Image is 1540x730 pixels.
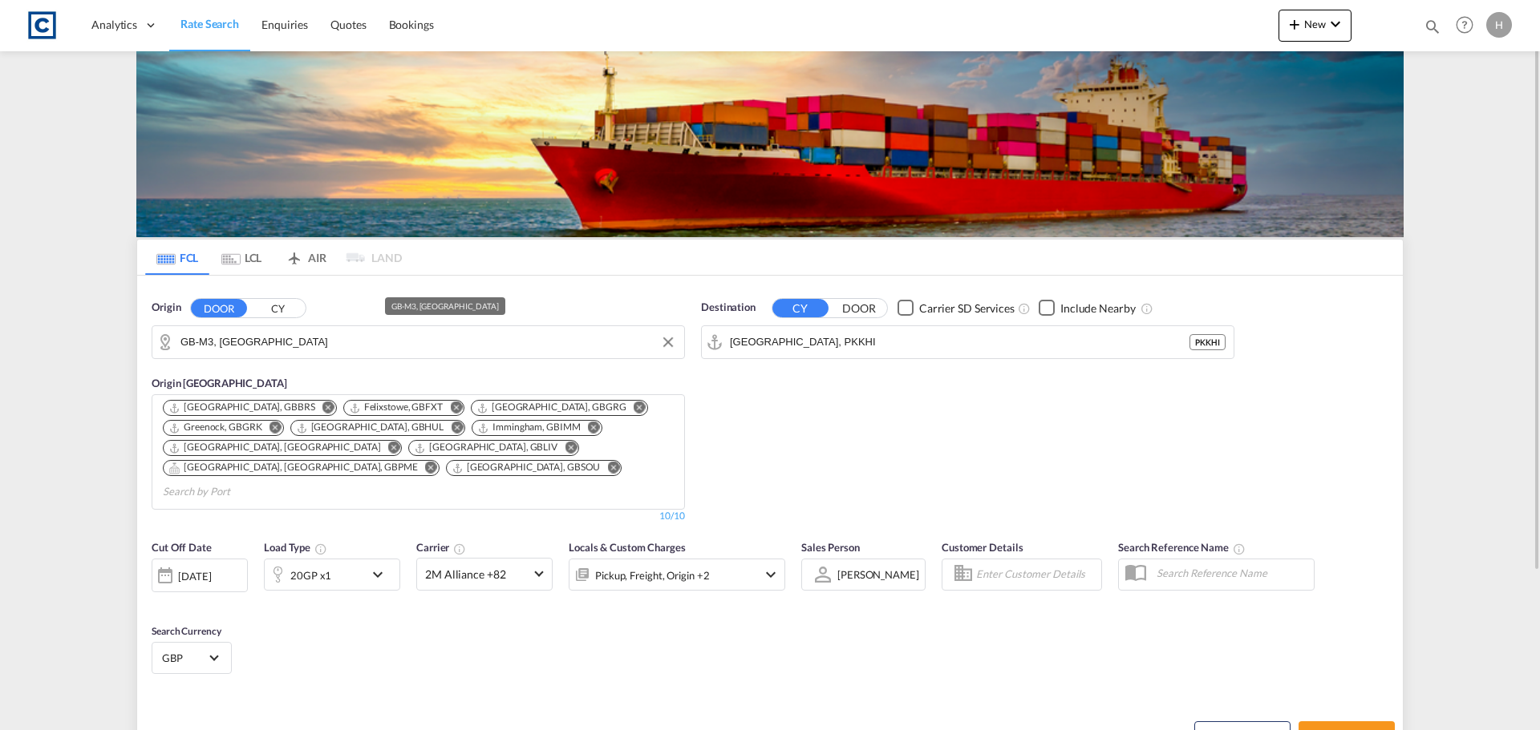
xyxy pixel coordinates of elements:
[414,441,561,454] div: Press delete to remove this chip.
[440,401,464,417] button: Remove
[290,564,331,587] div: 20GP x1
[209,240,274,275] md-tab-item: LCL
[577,421,602,437] button: Remove
[701,300,756,316] span: Destination
[1018,302,1031,315] md-icon: Unchecked: Search for CY (Container Yard) services for all selected carriers.Checked : Search for...
[377,441,401,457] button: Remove
[160,646,223,669] md-select: Select Currency: £ GBPUnited Kingdom Pound
[656,330,680,354] button: Clear Input
[554,441,578,457] button: Remove
[136,51,1404,237] img: LCL+%26+FCL+BACKGROUND.png
[452,461,601,474] div: Southampton, GBSOU
[1141,302,1153,315] md-icon: Unchecked: Ignores neighbouring ports when fetching rates.Checked : Includes neighbouring ports w...
[837,568,919,581] div: [PERSON_NAME]
[249,299,306,317] button: CY
[274,240,338,275] md-tab-item: AIR
[180,17,239,30] span: Rate Search
[919,300,1015,317] div: Carrier SD Services
[349,401,443,414] div: Felixstowe, GBFXT
[569,559,785,591] div: Pickup Freight Origin Destination Factory Stuffingicon-chevron-down
[1118,541,1246,554] span: Search Reference Name
[1039,300,1136,317] md-checkbox: Checkbox No Ink
[168,421,265,434] div: Press delete to remove this chip.
[168,441,380,454] div: London Gateway Port, GBLGP
[1285,18,1345,30] span: New
[1424,18,1441,35] md-icon: icon-magnify
[1486,12,1512,38] div: H
[168,421,262,434] div: Greenock, GBGRK
[389,18,434,31] span: Bookings
[831,299,887,317] button: DOOR
[476,401,626,414] div: Grangemouth, GBGRG
[259,421,283,437] button: Remove
[453,542,466,555] md-icon: The selected Trucker/Carrierwill be displayed in the rate results If the rates are from another f...
[477,421,580,434] div: Immingham, GBIMM
[312,401,336,417] button: Remove
[730,330,1189,354] input: Search by Port
[91,17,137,33] span: Analytics
[264,541,327,554] span: Load Type
[152,300,180,316] span: Origin
[261,18,308,31] span: Enquiries
[702,326,1234,358] md-input-container: Karachi, PKKHI
[152,625,221,637] span: Search Currency
[152,590,164,611] md-datepicker: Select
[152,541,212,554] span: Cut Off Date
[314,542,327,555] md-icon: icon-information-outline
[145,240,402,275] md-pagination-wrapper: Use the left and right arrow keys to navigate between tabs
[168,401,315,414] div: Bristol, GBBRS
[569,541,686,554] span: Locals & Custom Charges
[152,377,287,389] span: Origin [GEOGRAPHIC_DATA]
[415,461,439,477] button: Remove
[368,565,395,584] md-icon: icon-chevron-down
[168,461,421,474] div: Press delete to remove this chip.
[162,651,207,665] span: GBP
[801,541,860,554] span: Sales Person
[1060,300,1136,317] div: Include Nearby
[476,401,630,414] div: Press delete to remove this chip.
[178,569,211,583] div: [DATE]
[264,559,400,591] div: 20GP x1icon-chevron-down
[942,541,1023,554] span: Customer Details
[452,461,604,474] div: Press delete to remove this chip.
[391,297,499,315] div: GB-M3, [GEOGRAPHIC_DATA]
[152,326,684,358] md-input-container: GB-M3, Salford
[836,563,921,586] md-select: Sales Person: Hannah Nutter
[1233,542,1246,555] md-icon: Your search will be saved by the below given name
[1285,14,1304,34] md-icon: icon-plus 400-fg
[595,564,709,587] div: Pickup Freight Origin Destination Factory Stuffing
[152,559,248,592] div: [DATE]
[1451,11,1486,40] div: Help
[414,441,557,454] div: Liverpool, GBLIV
[163,479,315,505] input: Search by Port
[1424,18,1441,42] div: icon-magnify
[772,299,829,317] button: CY
[296,421,448,434] div: Press delete to remove this chip.
[285,248,304,260] md-icon: icon-airplane
[623,401,647,417] button: Remove
[440,421,464,437] button: Remove
[1189,334,1226,350] div: PKKHI
[898,300,1015,317] md-checkbox: Checkbox No Ink
[1149,561,1314,585] input: Search Reference Name
[761,565,780,584] md-icon: icon-chevron-down
[416,541,466,554] span: Carrier
[160,395,676,505] md-chips-wrap: Chips container. Use arrow keys to select chips.
[24,7,60,43] img: 1fdb9190129311efbfaf67cbb4249bed.jpeg
[168,441,383,454] div: Press delete to remove this chip.
[296,421,444,434] div: Hull, GBHUL
[425,567,529,583] span: 2M Alliance +82
[659,510,685,523] div: 10/10
[976,563,1096,587] input: Enter Customer Details
[1279,10,1352,42] button: icon-plus 400-fgNewicon-chevron-down
[1326,14,1345,34] md-icon: icon-chevron-down
[330,18,366,31] span: Quotes
[168,461,418,474] div: Portsmouth, HAM, GBPME
[145,240,209,275] md-tab-item: FCL
[477,421,583,434] div: Press delete to remove this chip.
[1451,11,1478,38] span: Help
[180,330,676,354] input: Search by Door
[191,299,247,317] button: DOOR
[597,461,621,477] button: Remove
